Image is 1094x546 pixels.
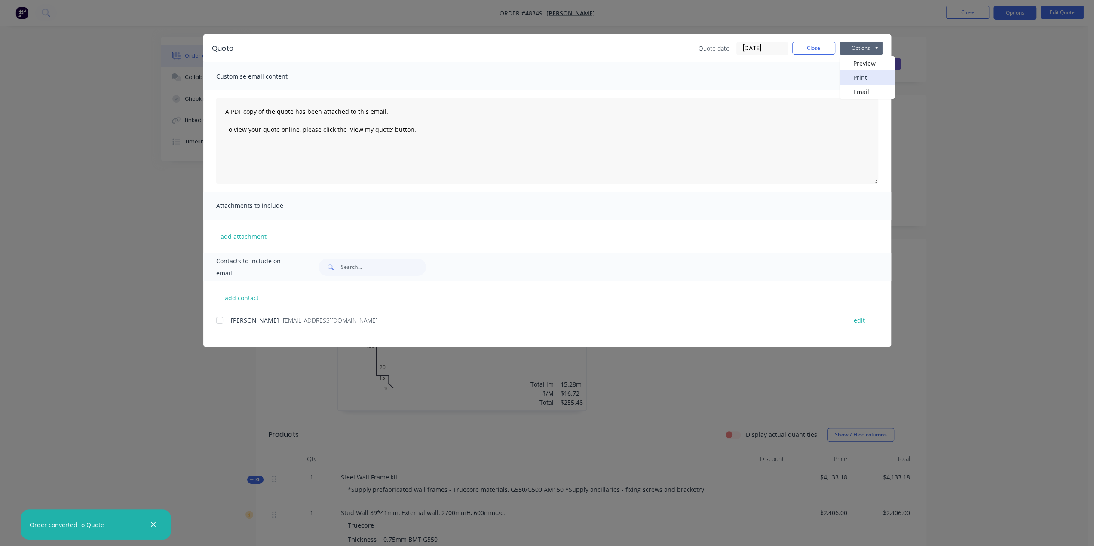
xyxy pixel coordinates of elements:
span: Attachments to include [216,200,311,212]
button: Email [840,85,895,99]
span: Contacts to include on email [216,255,297,279]
button: Preview [840,56,895,70]
button: Print [840,70,895,85]
div: Quote [212,43,233,54]
button: Options [840,42,883,55]
button: add attachment [216,230,271,243]
span: Quote date [699,44,729,53]
div: Order converted to Quote [30,520,104,529]
span: - [EMAIL_ADDRESS][DOMAIN_NAME] [279,316,377,324]
textarea: A PDF copy of the quote has been attached to this email. To view your quote online, please click ... [216,98,878,184]
button: add contact [216,291,268,304]
button: Close [792,42,835,55]
span: [PERSON_NAME] [231,316,279,324]
input: Search... [341,259,426,276]
span: Customise email content [216,70,311,82]
button: edit [849,314,870,326]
